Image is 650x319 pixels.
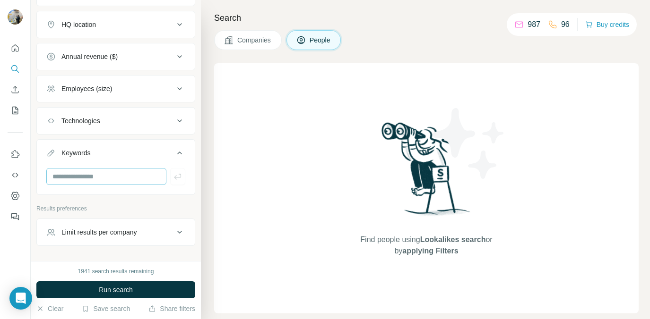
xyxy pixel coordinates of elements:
div: Open Intercom Messenger [9,287,32,310]
div: Technologies [61,116,100,126]
img: Avatar [8,9,23,25]
h4: Search [214,11,639,25]
div: Limit results per company [61,227,137,237]
button: Quick start [8,40,23,57]
button: Limit results per company [37,221,195,243]
span: Find people using or by [351,234,502,257]
button: HQ location [37,13,195,36]
button: Save search [82,304,130,313]
div: Keywords [61,148,90,158]
div: Annual revenue ($) [61,52,118,61]
button: Search [8,60,23,77]
span: applying Filters [402,247,458,255]
span: People [310,35,331,45]
button: Run search [36,281,195,298]
img: Surfe Illustration - Stars [426,101,511,186]
p: 96 [561,19,570,30]
button: Buy credits [585,18,629,31]
div: HQ location [61,20,96,29]
div: Employees (size) [61,84,112,93]
button: Dashboard [8,187,23,204]
span: Run search [99,285,133,294]
button: Feedback [8,208,23,225]
button: My lists [8,102,23,119]
span: Companies [237,35,272,45]
button: Annual revenue ($) [37,45,195,68]
button: Use Surfe API [8,167,23,184]
p: Results preferences [36,204,195,213]
p: 987 [528,19,540,30]
button: Keywords [37,142,195,168]
button: Technologies [37,109,195,132]
div: 1941 search results remaining [78,267,154,276]
button: Enrich CSV [8,81,23,98]
button: Use Surfe on LinkedIn [8,146,23,163]
button: Share filters [148,304,195,313]
button: Clear [36,304,63,313]
span: Lookalikes search [420,235,486,243]
img: Surfe Illustration - Woman searching with binoculars [377,120,476,225]
button: Employees (size) [37,77,195,100]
